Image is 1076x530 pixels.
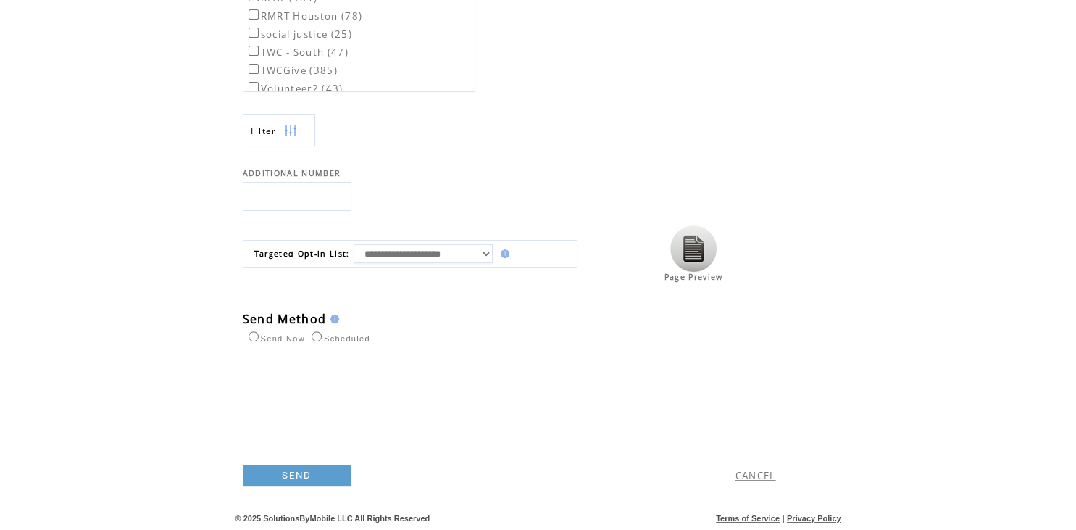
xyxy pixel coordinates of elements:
a: Filter [243,114,315,146]
span: Send Method [243,311,327,327]
label: Send Now [245,334,305,343]
img: help.gif [496,249,509,258]
span: | [782,514,784,523]
label: social justice (25) [246,28,352,41]
span: Show filters [251,125,277,137]
label: RMRT Houston (78) [246,9,363,22]
a: CANCEL [735,469,776,482]
input: RMRT Houston (78) [249,9,259,20]
img: Click to view the page preview [670,225,717,272]
img: help.gif [326,315,339,323]
input: TWCGive (385) [249,64,259,74]
label: TWC - South (47) [246,46,349,59]
input: Volunteer2 (43) [249,82,259,92]
a: SEND [243,465,351,486]
span: Page Preview [664,272,723,282]
label: Scheduled [308,334,370,343]
img: filters.png [284,115,297,147]
input: social justice (25) [249,28,259,38]
label: Volunteer2 (43) [246,82,343,95]
span: ADDITIONAL NUMBER [243,168,341,178]
a: Privacy Policy [787,514,841,523]
input: TWC - South (47) [249,46,259,56]
span: © 2025 SolutionsByMobile LLC All Rights Reserved [235,514,430,523]
input: Send Now [249,331,259,341]
label: TWCGive (385) [246,64,338,77]
span: Targeted Opt-in List: [254,249,350,259]
input: Scheduled [312,331,322,341]
a: Terms of Service [716,514,780,523]
a: Click to view the page preview [670,265,717,273]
